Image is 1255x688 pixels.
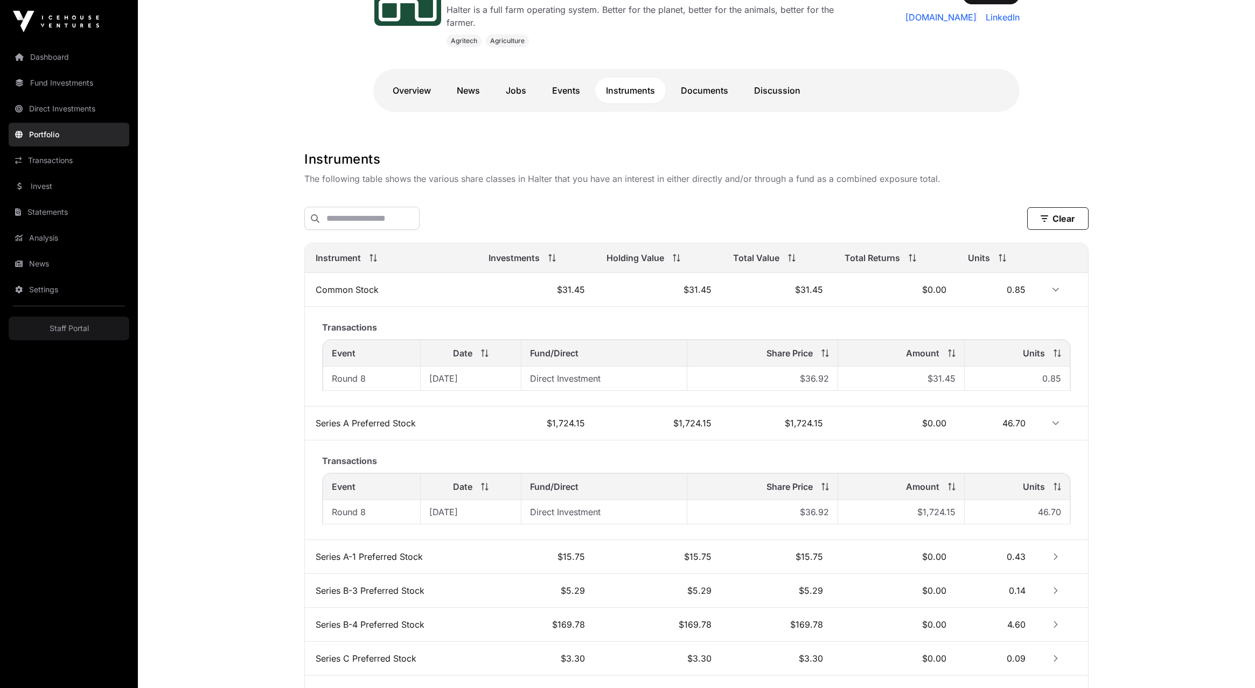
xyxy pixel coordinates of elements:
[478,642,596,676] td: $3.30
[722,406,834,440] td: $1,724.15
[1201,636,1255,688] iframe: Chat Widget
[1007,551,1026,562] span: 0.43
[490,37,525,45] span: Agriculture
[834,406,958,440] td: $0.00
[766,347,813,360] span: Share Price
[834,608,958,642] td: $0.00
[838,367,965,391] td: $31.45
[478,273,596,307] td: $31.45
[596,273,722,307] td: $31.45
[743,78,811,103] a: Discussion
[834,574,958,608] td: $0.00
[596,540,722,574] td: $15.75
[1023,480,1045,493] span: Units
[530,507,601,517] span: Direct Investment
[1047,582,1064,599] button: Row Collapsed
[478,574,596,608] td: $5.29
[1042,373,1061,384] span: 0.85
[1038,507,1061,517] span: 46.70
[316,251,361,264] span: Instrument
[800,373,829,384] span: $36.92
[530,347,578,360] span: Fund/Direct
[305,273,478,307] td: Common Stock
[421,500,521,524] td: [DATE]
[1047,616,1064,633] button: Row Collapsed
[1047,548,1064,565] button: Row Collapsed
[305,406,478,440] td: Series A Preferred Stock
[596,406,722,440] td: $1,724.15
[305,642,478,676] td: Series C Preferred Stock
[733,251,779,264] span: Total Value
[305,540,478,574] td: Series A-1 Preferred Stock
[541,78,591,103] a: Events
[722,540,834,574] td: $15.75
[595,78,666,103] a: Instruments
[9,97,129,121] a: Direct Investments
[9,174,129,198] a: Invest
[478,608,596,642] td: $169.78
[305,608,478,642] td: Series B-4 Preferred Stock
[722,642,834,676] td: $3.30
[1047,650,1064,667] button: Row Collapsed
[981,11,1020,24] a: LinkedIn
[453,480,472,493] span: Date
[9,45,129,69] a: Dashboard
[905,11,977,24] a: [DOMAIN_NAME]
[9,252,129,276] a: News
[332,480,355,493] span: Event
[382,78,442,103] a: Overview
[1007,653,1026,664] span: 0.09
[1002,418,1026,429] span: 46.70
[834,642,958,676] td: $0.00
[722,273,834,307] td: $31.45
[906,347,939,360] span: Amount
[305,574,478,608] td: Series B-3 Preferred Stock
[323,500,421,524] td: Round 8
[530,480,578,493] span: Fund/Direct
[722,608,834,642] td: $169.78
[670,78,739,103] a: Documents
[322,455,377,466] span: Transactions
[9,200,129,224] a: Statements
[495,78,537,103] a: Jobs
[838,500,965,524] td: $1,724.15
[1047,281,1064,298] button: Row Expanded
[9,278,129,301] a: Settings
[446,78,491,103] a: News
[421,367,521,391] td: [DATE]
[382,78,1011,103] nav: Tabs
[9,317,129,340] a: Staff Portal
[1023,347,1045,360] span: Units
[332,347,355,360] span: Event
[596,642,722,676] td: $3.30
[596,608,722,642] td: $169.78
[1007,284,1026,295] span: 0.85
[304,151,1089,168] h1: Instruments
[1047,415,1064,432] button: Row Expanded
[834,540,958,574] td: $0.00
[304,172,1089,185] p: The following table shows the various share classes in Halter that you have an interest in either...
[722,574,834,608] td: $5.29
[447,3,858,29] p: Halter is a full farm operating system. Better for the planet, better for the animals, better for...
[478,540,596,574] td: $15.75
[606,251,664,264] span: Holding Value
[323,367,421,391] td: Round 8
[13,11,99,32] img: Icehouse Ventures Logo
[9,123,129,146] a: Portfolio
[489,251,540,264] span: Investments
[1007,619,1026,630] span: 4.60
[530,373,601,384] span: Direct Investment
[9,71,129,95] a: Fund Investments
[451,37,477,45] span: Agritech
[453,347,472,360] span: Date
[800,507,829,517] span: $36.92
[834,273,958,307] td: $0.00
[845,251,900,264] span: Total Returns
[906,480,939,493] span: Amount
[9,226,129,250] a: Analysis
[596,574,722,608] td: $5.29
[968,251,990,264] span: Units
[322,322,377,333] span: Transactions
[9,149,129,172] a: Transactions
